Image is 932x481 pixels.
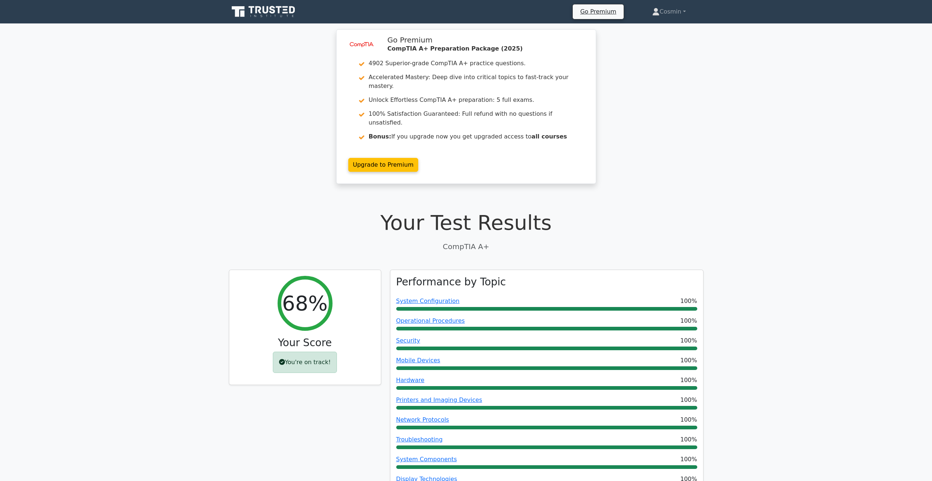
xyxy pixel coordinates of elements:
[396,377,424,384] a: Hardware
[680,435,697,444] span: 100%
[396,297,460,304] a: System Configuration
[680,356,697,365] span: 100%
[396,396,482,403] a: Printers and Imaging Devices
[229,241,703,252] p: CompTIA A+
[680,415,697,424] span: 100%
[348,158,419,172] a: Upgrade to Premium
[396,456,457,463] a: System Components
[273,352,337,373] div: You're on track!
[680,376,697,385] span: 100%
[396,317,465,324] a: Operational Procedures
[229,210,703,235] h1: Your Test Results
[396,357,441,364] a: Mobile Devices
[396,436,443,443] a: Troubleshooting
[680,297,697,306] span: 100%
[396,416,449,423] a: Network Protocols
[680,317,697,325] span: 100%
[635,4,703,19] a: Cosmin
[396,276,506,288] h3: Performance by Topic
[680,396,697,404] span: 100%
[576,7,620,16] a: Go Premium
[680,336,697,345] span: 100%
[282,291,327,315] h2: 68%
[235,337,375,349] h3: Your Score
[396,337,420,344] a: Security
[680,455,697,464] span: 100%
